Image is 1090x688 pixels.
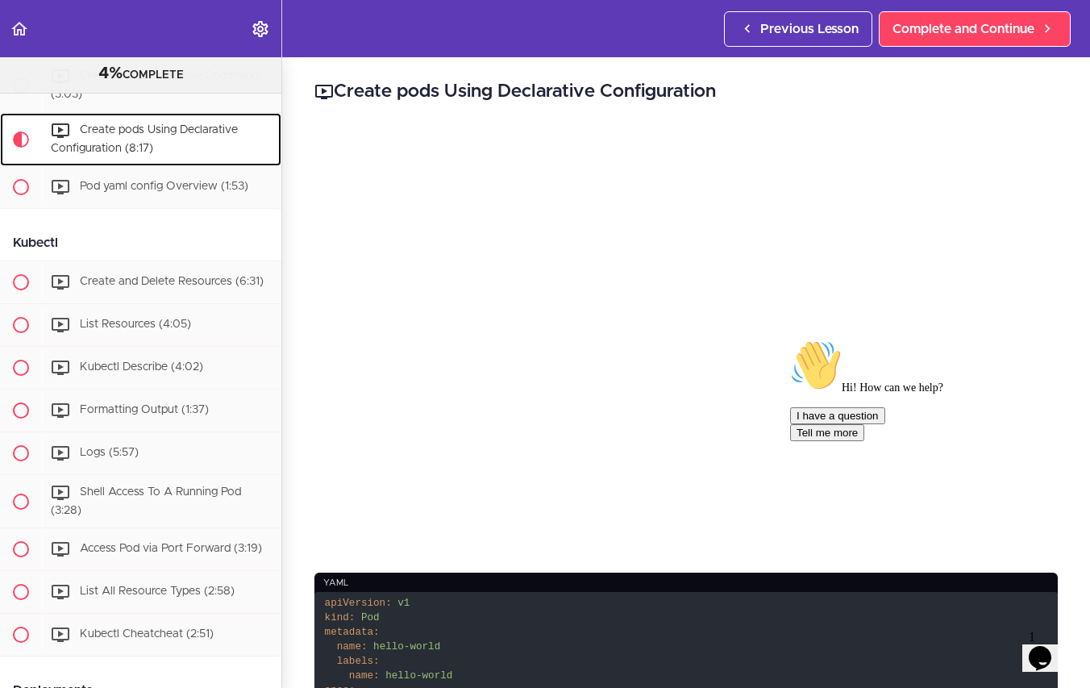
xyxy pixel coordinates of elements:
[80,276,264,287] span: Create and Delete Resources (6:31)
[98,65,123,81] span: 4%
[80,544,262,555] span: Access Pod via Port Forward (3:19)
[80,361,203,373] span: Kubectl Describe (4:02)
[879,11,1071,47] a: Complete and Continue
[80,181,248,192] span: Pod yaml config Overview (1:53)
[325,627,380,638] span: metadata:
[314,130,1058,548] iframe: Video Player
[337,656,380,667] span: labels:
[251,19,270,39] svg: Settings Menu
[80,629,214,640] span: Kubectl Cheatcheat (2:51)
[80,447,139,458] span: Logs (5:57)
[760,19,859,39] span: Previous Lesson
[51,486,241,516] span: Shell Access To A Running Pod (3:28)
[337,641,368,653] span: name:
[784,333,1074,615] iframe: chat widget
[724,11,872,47] a: Previous Lesson
[314,573,1058,594] div: yaml
[80,404,209,415] span: Formatting Output (1:37)
[892,19,1034,39] span: Complete and Continue
[6,48,160,60] span: Hi! How can we help?
[80,586,235,598] span: List All Resource Types (2:58)
[349,670,380,682] span: name:
[51,124,238,154] span: Create pods Using Declarative Configuration (8:17)
[6,6,297,108] div: 👋Hi! How can we help?I have a questionTell me more
[20,64,261,85] div: COMPLETE
[373,641,440,653] span: hello-world
[325,598,392,609] span: apiVersion:
[6,91,81,108] button: Tell me more
[6,74,102,91] button: I have a question
[314,78,1058,106] h2: Create pods Using Declarative Configuration
[1022,623,1074,672] iframe: chat widget
[385,670,452,682] span: hello-world
[10,19,29,39] svg: Back to course curriculum
[80,319,191,330] span: List Resources (4:05)
[361,612,380,623] span: Pod
[325,612,356,623] span: kind:
[6,6,58,58] img: :wave:
[397,598,410,609] span: v1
